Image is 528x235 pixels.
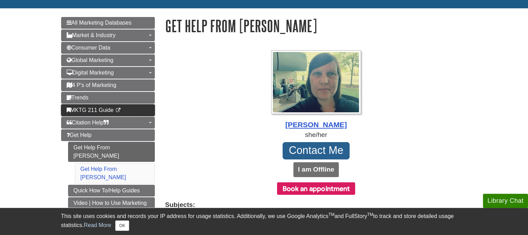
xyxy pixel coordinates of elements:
a: MKTG 211 Guide [61,104,155,116]
span: Market & Industry [67,32,116,38]
a: Profile Photo [PERSON_NAME] [165,50,467,130]
a: Contact Me [283,142,350,159]
a: Video | How to Use Marketing Databases [68,197,155,217]
button: I am Offline [293,162,338,177]
a: Get Help From [PERSON_NAME] [68,142,155,162]
div: [PERSON_NAME] [165,119,467,130]
span: Consumer Data [67,45,110,51]
strong: Subjects: [165,200,467,210]
a: Market & Industry [61,29,155,41]
a: Read More [84,222,111,228]
span: Digital Marketing [67,70,114,76]
span: All Marketing Databases [67,20,132,26]
a: Quick How To/Help Guides [68,185,155,197]
h1: Get Help From [PERSON_NAME] [165,17,467,35]
div: This site uses cookies and records your IP address for usage statistics. Additionally, we use Goo... [61,212,467,231]
span: Get Help [67,132,92,138]
sup: TM [328,212,334,217]
span: 4 P's of Marketing [67,82,117,88]
a: Global Marketing [61,54,155,66]
button: Library Chat [483,194,528,208]
span: MKTG 211 Guide [67,107,114,113]
a: Consumer Data [61,42,155,54]
span: Global Marketing [67,57,114,63]
div: Guide Page Menu [61,17,155,217]
a: Get Help From [PERSON_NAME] [81,166,126,180]
button: Close [115,220,129,231]
sup: TM [367,212,373,217]
span: Citation Help [67,120,109,125]
a: 4 P's of Marketing [61,79,155,91]
a: Citation Help [61,117,155,129]
a: Get Help [61,129,155,141]
img: Profile Photo [271,50,361,114]
div: she/her [165,130,467,140]
a: Trends [61,92,155,104]
span: Trends [67,95,89,101]
b: I am Offline [298,166,334,173]
button: Book an appointment [277,182,355,195]
a: All Marketing Databases [61,17,155,29]
i: This link opens in a new window [115,108,121,113]
a: Digital Marketing [61,67,155,79]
